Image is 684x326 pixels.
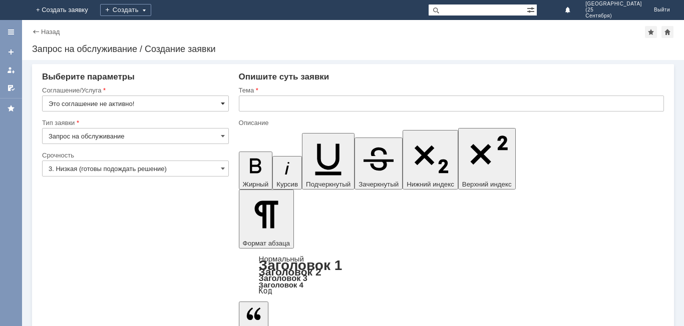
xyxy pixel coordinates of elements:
button: Верхний индекс [458,128,516,189]
span: Курсив [276,180,298,188]
span: Формат абзаца [243,239,290,247]
button: Зачеркнутый [355,137,403,189]
a: Заголовок 1 [259,257,343,273]
a: Заголовок 3 [259,273,307,282]
span: Подчеркнутый [306,180,351,188]
span: Нижний индекс [407,180,454,188]
div: Срочность [42,152,227,158]
span: (25 [585,7,642,13]
span: Сентября) [585,13,642,19]
span: [GEOGRAPHIC_DATA] [585,1,642,7]
button: Формат абзаца [239,189,294,248]
span: Опишите суть заявки [239,72,329,81]
a: Заголовок 4 [259,280,303,289]
div: Сделать домашней страницей [661,26,673,38]
a: Назад [41,28,60,35]
button: Жирный [239,151,273,189]
div: Описание [239,119,662,126]
span: Верхний индекс [462,180,512,188]
a: Код [259,286,272,295]
div: Запрос на обслуживание / Создание заявки [32,44,674,54]
div: Соглашение/Услуга [42,87,227,93]
button: Нижний индекс [403,130,458,189]
span: Расширенный поиск [527,4,537,14]
div: Тема [239,87,662,93]
span: Зачеркнутый [359,180,399,188]
div: Тип заявки [42,119,227,126]
a: Заголовок 2 [259,266,321,277]
div: Добавить в избранное [645,26,657,38]
span: Жирный [243,180,269,188]
button: Подчеркнутый [302,133,355,189]
button: Курсив [272,156,302,189]
a: Мои заявки [3,62,19,78]
a: Создать заявку [3,44,19,60]
div: Создать [100,4,151,16]
span: Выберите параметры [42,72,135,81]
div: Формат абзаца [239,255,664,294]
a: Нормальный [259,254,304,263]
a: Мои согласования [3,80,19,96]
